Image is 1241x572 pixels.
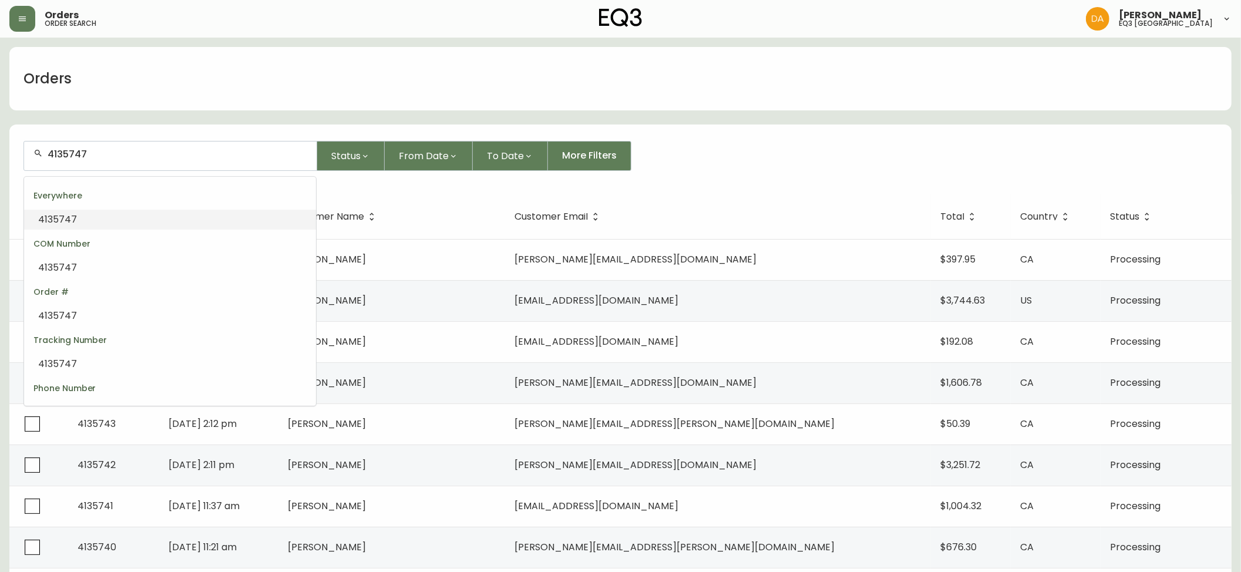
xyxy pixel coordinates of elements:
[45,11,79,20] span: Orders
[38,261,77,274] span: 4135747
[1020,213,1058,220] span: Country
[1110,213,1139,220] span: Status
[940,294,985,307] span: $3,744.63
[1020,335,1034,348] span: CA
[288,376,366,389] span: [PERSON_NAME]
[514,335,678,348] span: [EMAIL_ADDRESS][DOMAIN_NAME]
[288,335,366,348] span: [PERSON_NAME]
[1020,458,1034,472] span: CA
[38,309,77,322] span: 4135747
[940,213,964,220] span: Total
[940,417,970,430] span: $50.39
[940,376,982,389] span: $1,606.78
[1110,458,1161,472] span: Processing
[24,278,316,306] div: Order #
[940,335,973,348] span: $192.08
[1110,335,1161,348] span: Processing
[1110,376,1161,389] span: Processing
[24,181,316,210] div: Everywhere
[1110,540,1161,554] span: Processing
[288,213,364,220] span: Customer Name
[473,141,548,171] button: To Date
[514,540,835,554] span: [PERSON_NAME][EMAIL_ADDRESS][PERSON_NAME][DOMAIN_NAME]
[38,405,77,419] span: 4135747
[288,253,366,266] span: [PERSON_NAME]
[940,499,981,513] span: $1,004.32
[514,417,835,430] span: [PERSON_NAME][EMAIL_ADDRESS][PERSON_NAME][DOMAIN_NAME]
[940,211,980,222] span: Total
[1086,7,1109,31] img: dd1a7e8db21a0ac8adbf82b84ca05374
[288,499,366,513] span: [PERSON_NAME]
[514,294,678,307] span: [EMAIL_ADDRESS][DOMAIN_NAME]
[385,141,473,171] button: From Date
[331,149,361,163] span: Status
[548,141,631,171] button: More Filters
[940,540,977,554] span: $676.30
[169,417,237,430] span: [DATE] 2:12 pm
[1020,211,1073,222] span: Country
[288,458,366,472] span: [PERSON_NAME]
[78,417,116,430] span: 4135743
[24,326,316,354] div: Tracking Number
[399,149,449,163] span: From Date
[1119,11,1202,20] span: [PERSON_NAME]
[1110,499,1161,513] span: Processing
[1110,253,1161,266] span: Processing
[1020,540,1034,554] span: CA
[78,458,116,472] span: 4135742
[1110,417,1161,430] span: Processing
[38,357,77,371] span: 4135747
[78,499,113,513] span: 4135741
[514,499,678,513] span: [EMAIL_ADDRESS][DOMAIN_NAME]
[169,540,237,554] span: [DATE] 11:21 am
[45,20,96,27] h5: order search
[169,458,234,472] span: [DATE] 2:11 pm
[288,211,379,222] span: Customer Name
[78,540,116,554] span: 4135740
[1020,294,1032,307] span: US
[514,253,756,266] span: [PERSON_NAME][EMAIL_ADDRESS][DOMAIN_NAME]
[940,253,976,266] span: $397.95
[23,69,72,89] h1: Orders
[514,213,588,220] span: Customer Email
[562,149,617,162] span: More Filters
[1020,253,1034,266] span: CA
[288,294,366,307] span: [PERSON_NAME]
[288,540,366,554] span: [PERSON_NAME]
[514,376,756,389] span: [PERSON_NAME][EMAIL_ADDRESS][DOMAIN_NAME]
[1119,20,1213,27] h5: eq3 [GEOGRAPHIC_DATA]
[169,499,240,513] span: [DATE] 11:37 am
[38,213,77,226] span: 4135747
[48,149,307,160] input: Search
[1110,211,1155,222] span: Status
[487,149,524,163] span: To Date
[940,458,980,472] span: $3,251.72
[1110,294,1161,307] span: Processing
[24,374,316,402] div: Phone Number
[317,141,385,171] button: Status
[599,8,643,27] img: logo
[24,230,316,258] div: COM Number
[1020,376,1034,389] span: CA
[514,458,756,472] span: [PERSON_NAME][EMAIL_ADDRESS][DOMAIN_NAME]
[1020,417,1034,430] span: CA
[1020,499,1034,513] span: CA
[288,417,366,430] span: [PERSON_NAME]
[514,211,603,222] span: Customer Email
